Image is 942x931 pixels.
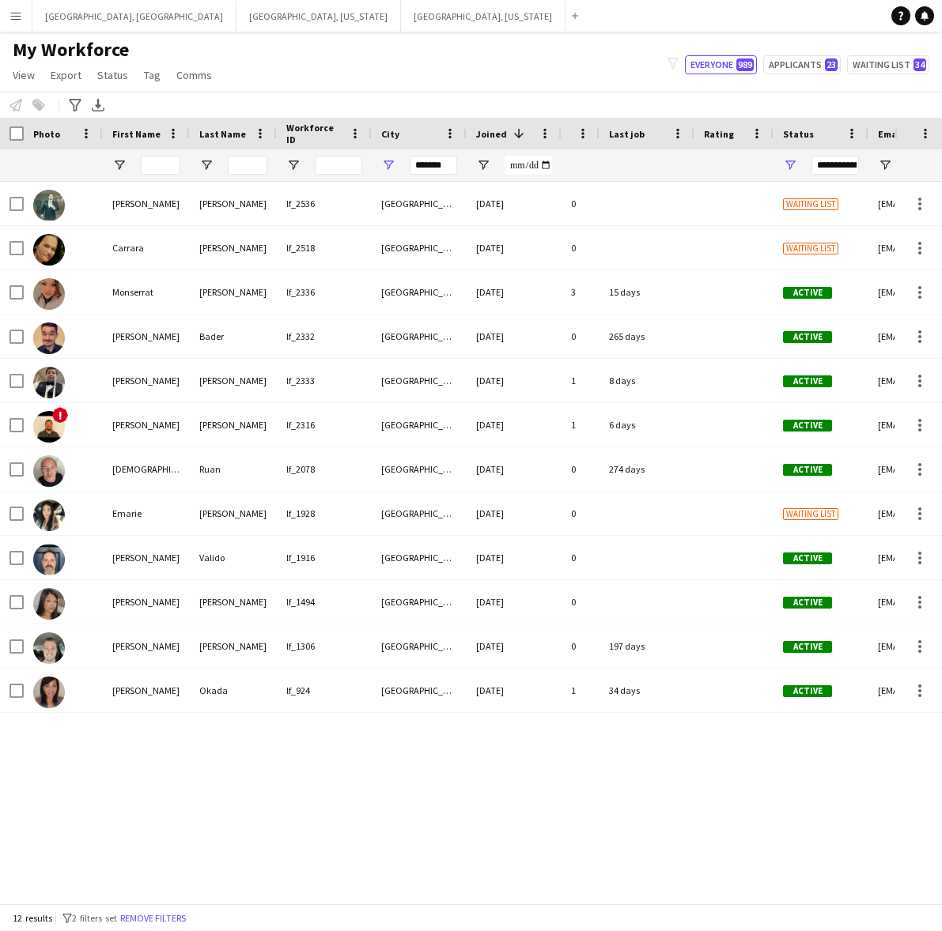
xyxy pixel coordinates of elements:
div: Okada [190,669,277,712]
div: 1 [562,403,600,447]
div: lf_1306 [277,624,372,668]
div: [DATE] [467,624,562,668]
div: [GEOGRAPHIC_DATA] [372,624,467,668]
img: Carrara Stratton [33,234,65,266]
span: Email [878,128,903,140]
div: [GEOGRAPHIC_DATA] [372,182,467,225]
button: Open Filter Menu [286,158,301,172]
div: 265 days [600,315,694,358]
span: Active [783,552,832,564]
div: [GEOGRAPHIC_DATA] [372,270,467,314]
div: [GEOGRAPHIC_DATA] [372,359,467,402]
div: [GEOGRAPHIC_DATA] [372,226,467,269]
div: [DATE] [467,403,562,447]
div: lf_2336 [277,270,372,314]
div: 0 [562,226,600,269]
div: [PERSON_NAME] [103,536,190,579]
span: Waiting list [783,508,838,520]
div: [PERSON_NAME] [103,182,190,225]
div: [PERSON_NAME] [190,182,277,225]
button: [GEOGRAPHIC_DATA], [US_STATE] [401,1,566,32]
span: Waiting list [783,198,838,210]
button: Open Filter Menu [199,158,214,172]
button: [GEOGRAPHIC_DATA], [US_STATE] [236,1,401,32]
div: [PERSON_NAME] [190,270,277,314]
div: lf_2316 [277,403,372,447]
div: 0 [562,315,600,358]
span: Export [51,68,81,82]
span: 2 filters set [72,912,117,924]
div: Carrara [103,226,190,269]
span: Comms [176,68,212,82]
div: [PERSON_NAME] [190,492,277,535]
span: Rating [704,128,734,140]
div: lf_2333 [277,359,372,402]
button: Open Filter Menu [783,158,797,172]
a: Export [44,65,88,85]
span: 23 [825,58,838,71]
img: rodolfo figueroa [33,190,65,221]
div: lf_1928 [277,492,372,535]
div: [GEOGRAPHIC_DATA] [372,447,467,491]
div: [DATE] [467,359,562,402]
div: [DATE] [467,580,562,624]
img: Monserrat Gutierrez [33,278,65,310]
div: Emarie [103,492,190,535]
span: Status [97,68,128,82]
div: [DATE] [467,226,562,269]
span: View [13,68,35,82]
div: [PERSON_NAME] [103,403,190,447]
span: Last job [609,128,645,140]
img: Lainie Okada [33,677,65,708]
button: Remove filters [117,910,189,927]
div: [PERSON_NAME] [103,315,190,358]
div: Valido [190,536,277,579]
input: First Name Filter Input [141,156,180,175]
span: City [381,128,399,140]
button: Waiting list34 [847,55,929,74]
div: lf_2332 [277,315,372,358]
div: lf_924 [277,669,372,712]
div: [GEOGRAPHIC_DATA] [372,315,467,358]
span: Active [783,464,832,476]
div: [DEMOGRAPHIC_DATA] [103,447,190,491]
div: [DATE] [467,669,562,712]
div: lf_2536 [277,182,372,225]
app-action-btn: Export XLSX [89,96,108,115]
input: Joined Filter Input [505,156,552,175]
div: [PERSON_NAME] [103,580,190,624]
div: [GEOGRAPHIC_DATA] [372,580,467,624]
img: Jesus Ruan [33,455,65,487]
div: 15 days [600,270,694,314]
div: [PERSON_NAME] [190,359,277,402]
button: Open Filter Menu [381,158,395,172]
button: Open Filter Menu [112,158,127,172]
a: Comms [170,65,218,85]
div: 0 [562,624,600,668]
div: [PERSON_NAME] [103,669,190,712]
img: Jocelyn Nguyen [33,588,65,620]
div: [PERSON_NAME] [190,580,277,624]
div: [PERSON_NAME] [190,403,277,447]
span: Active [783,597,832,609]
div: 34 days [600,669,694,712]
a: Status [91,65,134,85]
div: 1 [562,669,600,712]
div: [PERSON_NAME] [103,359,190,402]
span: Active [783,287,832,299]
div: [GEOGRAPHIC_DATA] [372,536,467,579]
div: 197 days [600,624,694,668]
div: [DATE] [467,536,562,579]
span: Workforce ID [286,122,343,145]
img: Michael Khalemsky [33,411,65,443]
img: Alejandro Valido [33,544,65,575]
div: 274 days [600,447,694,491]
span: Active [783,685,832,697]
span: Waiting list [783,243,838,254]
a: Tag [138,65,167,85]
div: Bader [190,315,277,358]
input: Workforce ID Filter Input [315,156,362,175]
div: 0 [562,492,600,535]
a: View [6,65,41,85]
div: 8 days [600,359,694,402]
